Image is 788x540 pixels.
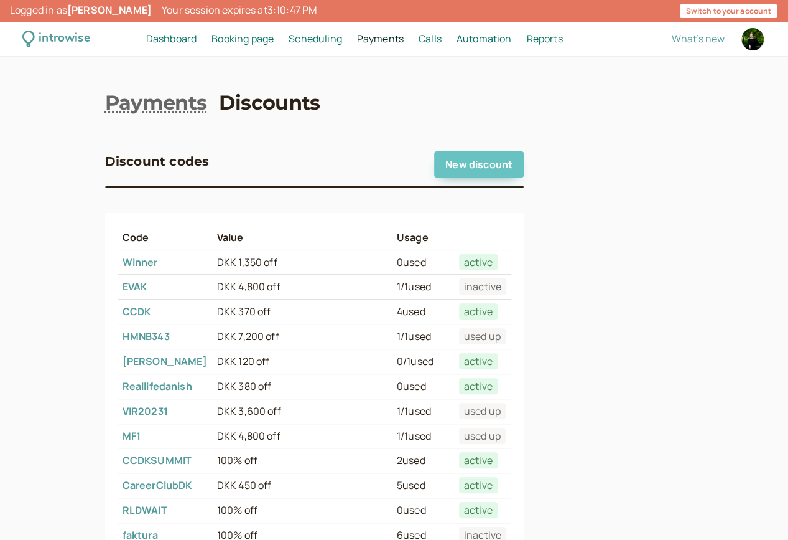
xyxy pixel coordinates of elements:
span: Calls [419,32,442,45]
td: 1 / 1 used [392,324,454,349]
a: introwise [22,29,90,49]
a: Scheduling [289,31,342,47]
th: Usage [392,225,454,250]
a: RLDWAIT [123,503,167,517]
td: 4 used [392,300,454,324]
td: 5 used [392,473,454,498]
a: CareerClubDK [123,478,192,492]
div: introwise [39,29,90,49]
a: Winner [123,255,158,269]
iframe: Chat Widget [726,480,788,540]
span: inactive [459,278,506,295]
td: DKK 4,800 off [212,424,392,448]
td: DKK 380 off [212,374,392,399]
th: Code [118,225,212,250]
a: Account [739,26,766,52]
span: active [459,353,498,369]
td: 2 used [392,448,454,473]
span: What's new [672,32,725,45]
a: MF1 [123,429,141,443]
span: Your session expires at 3:10:47 PM [162,3,317,17]
button: Switch to your account [679,3,778,19]
a: Payments [105,89,207,117]
a: VIR20231 [123,404,168,418]
span: Payments [357,32,404,45]
a: Automation [457,31,512,47]
span: Reports [526,32,562,45]
td: 0 / 1 used [392,349,454,374]
a: Payments [357,31,404,47]
td: 1 / 1 used [392,424,454,448]
td: DKK 120 off [212,349,392,374]
td: 1 / 1 used [392,399,454,424]
span: used up [459,403,506,419]
a: CCDK [123,305,151,318]
td: 1 / 1 used [392,275,454,300]
td: DKK 1,350 off [212,250,392,275]
span: Automation [457,32,512,45]
span: Booking page [211,32,274,45]
b: [PERSON_NAME] [67,3,152,17]
a: Dashboard [146,31,197,47]
h3: Discount codes [105,151,210,171]
span: active [459,477,498,493]
td: DKK 4,800 off [212,275,392,300]
td: 100% off [212,498,392,523]
span: active [459,502,498,518]
a: Discounts [219,89,320,117]
a: [PERSON_NAME] [123,354,207,368]
span: used up [459,428,506,444]
span: active [459,254,498,270]
td: 0 used [392,374,454,399]
a: CCDKSUMMIT [123,453,192,467]
td: 100% off [212,448,392,473]
span: active [459,378,498,394]
button: What's new [672,33,725,44]
td: DKK 450 off [212,473,392,498]
a: New discount [434,151,524,178]
span: Dashboard [146,32,197,45]
td: DKK 7,200 off [212,324,392,349]
span: Logged in as [10,3,152,17]
span: used up [459,328,506,344]
a: Booking page [211,31,274,47]
td: DKK 370 off [212,300,392,324]
th: Value [212,225,392,250]
span: active [459,303,498,320]
span: active [459,452,498,468]
a: Reports [526,31,562,47]
span: Scheduling [289,32,342,45]
td: 0 used [392,498,454,523]
td: 0 used [392,250,454,275]
a: HMNB343 [123,329,170,343]
td: DKK 3,600 off [212,399,392,424]
a: EVAK [123,280,147,293]
a: Reallifedanish [123,379,192,393]
a: Calls [419,31,442,47]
